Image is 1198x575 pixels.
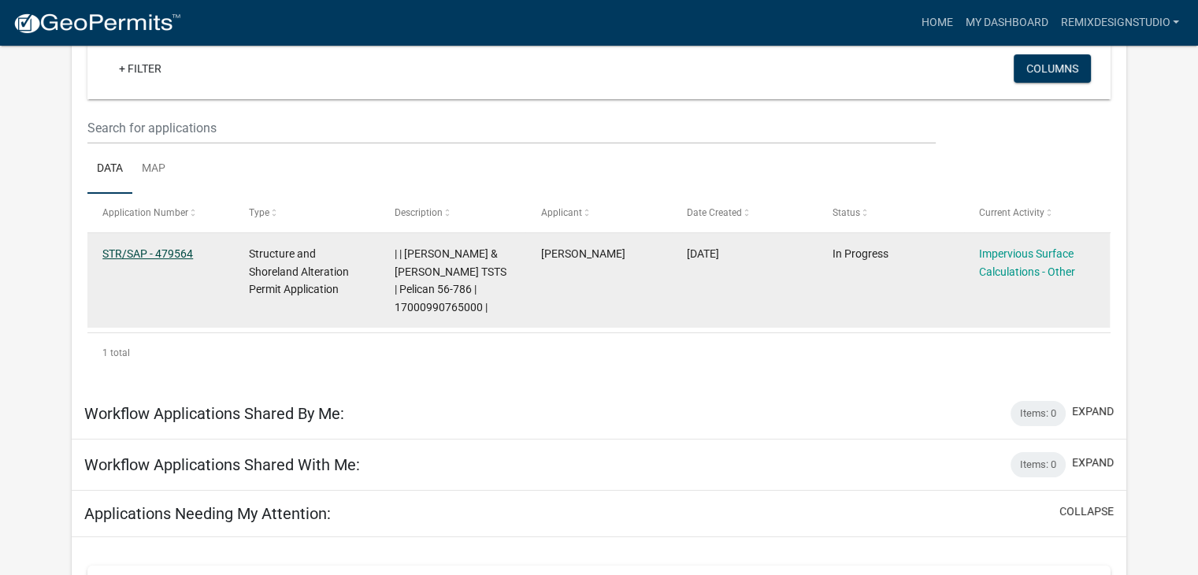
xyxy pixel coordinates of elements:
a: My Dashboard [959,8,1054,38]
datatable-header-cell: Application Number [87,194,233,232]
a: RemixDesignStudio [1054,8,1185,38]
span: Applicant [541,207,582,218]
span: Date Created [687,207,742,218]
a: Data [87,144,132,195]
button: collapse [1059,503,1114,520]
span: Libby Martin [541,247,625,260]
h5: Workflow Applications Shared By Me: [84,404,344,423]
h5: Applications Needing My Attention: [84,504,331,523]
datatable-header-cell: Date Created [672,194,818,232]
button: expand [1072,454,1114,471]
div: Items: 0 [1011,401,1066,426]
datatable-header-cell: Description [380,194,525,232]
button: expand [1072,403,1114,420]
datatable-header-cell: Current Activity [964,194,1110,232]
datatable-header-cell: Applicant [525,194,671,232]
div: Items: 0 [1011,452,1066,477]
span: Status [833,207,860,218]
span: | | ORTEN & SANDRA BRODSHAUG TSTS | Pelican 56-786 | 17000990765000 | [395,247,506,313]
div: collapse [72,13,1126,388]
datatable-header-cell: Status [818,194,963,232]
a: Map [132,144,175,195]
h5: Workflow Applications Shared With Me: [84,455,360,474]
span: Current Activity [979,207,1044,218]
div: 1 total [87,333,1111,373]
span: 09/16/2025 [687,247,719,260]
datatable-header-cell: Type [233,194,379,232]
input: Search for applications [87,112,936,144]
button: Columns [1014,54,1091,83]
a: Home [914,8,959,38]
a: + Filter [106,54,174,83]
a: Impervious Surface Calculations - Other [979,247,1075,278]
span: Type [249,207,269,218]
a: STR/SAP - 479564 [102,247,193,260]
span: In Progress [833,247,888,260]
span: Structure and Shoreland Alteration Permit Application [249,247,349,296]
span: Description [395,207,443,218]
span: Application Number [102,207,188,218]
